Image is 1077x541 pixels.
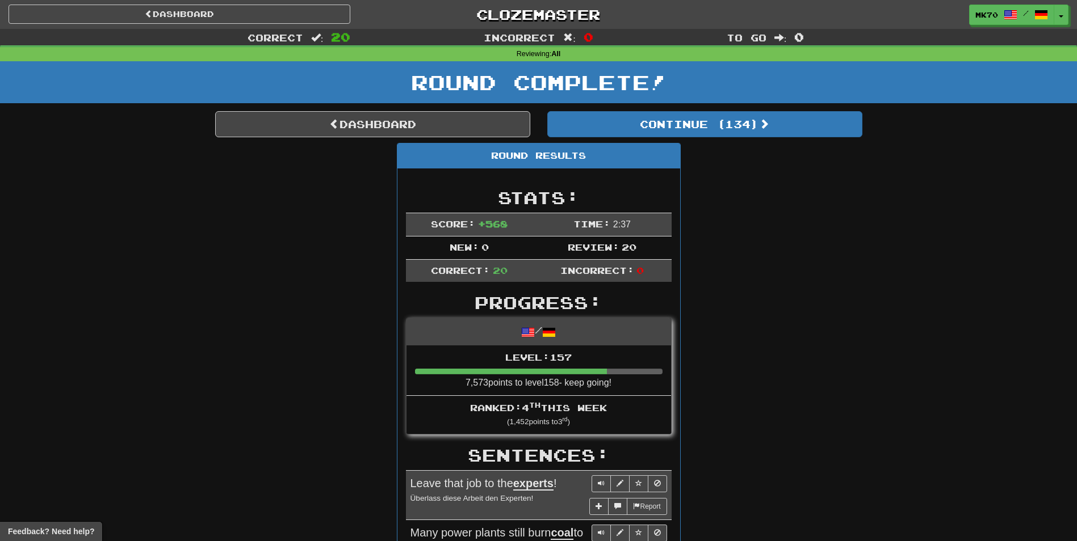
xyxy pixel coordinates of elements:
button: Play sentence audio [592,475,611,492]
span: Correct [248,32,303,43]
span: Incorrect: [560,265,634,276]
strong: All [551,50,560,58]
span: Time: [573,218,610,229]
h1: Round Complete! [4,71,1073,94]
span: + 568 [478,218,508,229]
u: experts [513,477,554,491]
button: Toggle ignore [648,475,667,492]
button: Toggle favorite [629,475,648,492]
span: 2 : 37 [613,219,631,229]
small: Überlass diese Arbeit den Experten! [410,494,534,502]
button: Report [627,498,667,515]
sup: rd [562,416,567,422]
span: Score: [431,218,475,229]
span: To go [727,32,766,43]
div: / [407,318,671,345]
span: Leave that job to the ! [410,477,557,491]
span: 0 [481,242,489,252]
span: 20 [493,265,508,276]
button: Continue (134) [547,111,862,137]
sup: th [529,401,540,409]
div: Round Results [397,143,680,168]
div: Sentence controls [592,475,667,492]
a: MK70 / [969,5,1054,25]
u: coal [551,526,573,540]
span: Review: [568,242,619,252]
span: : [563,33,576,43]
span: / [1023,9,1029,17]
span: Incorrect [484,32,555,43]
span: Open feedback widget [8,526,94,537]
h2: Sentences: [406,446,672,464]
a: Dashboard [9,5,350,24]
button: Edit sentence [610,475,630,492]
li: 7,573 points to level 158 - keep going! [407,345,671,396]
span: MK70 [975,10,998,20]
span: 0 [636,265,644,276]
a: Dashboard [215,111,530,137]
button: Add sentence to collection [589,498,609,515]
span: New: [450,242,479,252]
small: ( 1,452 points to 3 ) [507,417,570,426]
h2: Progress: [406,293,672,312]
span: 0 [584,30,593,44]
span: Level: 157 [505,352,572,362]
h2: Stats: [406,188,672,207]
span: 20 [622,242,636,252]
span: Correct: [431,265,490,276]
span: Ranked: 4 this week [470,402,607,413]
span: : [774,33,787,43]
span: 20 [331,30,350,44]
div: More sentence controls [589,498,667,515]
a: Clozemaster [367,5,709,24]
span: : [311,33,324,43]
span: 0 [794,30,804,44]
